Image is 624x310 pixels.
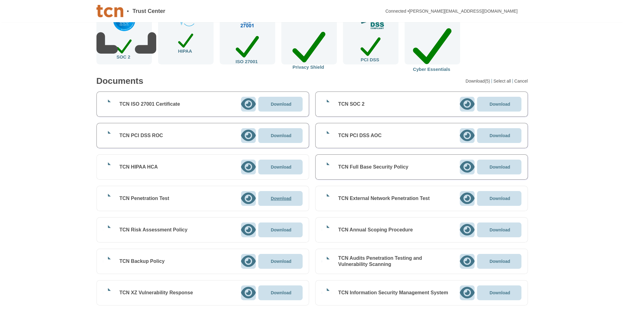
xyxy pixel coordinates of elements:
[338,133,382,139] div: TCN PCI DSS AOC
[133,8,165,14] span: Trust Center
[271,196,292,201] p: Download
[271,259,292,263] p: Download
[338,195,430,202] div: TCN External Network Penetration Test
[120,101,180,107] div: TCN ISO 27001 Certificate
[120,133,163,139] div: TCN PCI DSS ROC
[490,133,510,138] p: Download
[490,165,510,169] p: Download
[466,79,492,83] div: Download(5)
[338,227,413,233] div: TCN Annual Scoping Procedure
[514,79,528,83] div: Cancel
[493,79,513,83] div: Select all
[116,37,132,59] div: SOC 2
[120,164,158,170] div: TCN HIPAA HCA
[361,35,380,62] div: PCI DSS
[120,258,165,264] div: TCN Backup Policy
[236,33,259,64] div: ISO 27001
[120,290,193,296] div: TCN XZ Vulnerability Response
[271,228,292,232] p: Download
[338,290,448,296] div: TCN Information Security Management System
[413,23,451,71] div: Cyber Essentials
[338,101,365,107] div: TCN SOC 2
[490,291,510,295] p: Download
[490,102,510,106] p: Download
[490,228,510,232] p: Download
[271,102,292,106] p: Download
[271,291,292,295] p: Download
[96,5,123,17] img: Company Banner
[271,133,292,138] p: Download
[127,8,129,14] span: •
[490,196,510,201] p: Download
[338,164,409,170] div: TCN Full Base Security Policy
[385,9,518,13] div: Connected • [PERSON_NAME][EMAIL_ADDRESS][DOMAIN_NAME]
[490,259,510,263] p: Download
[271,165,292,169] p: Download
[120,227,188,233] div: TCN Risk Assessment Policy
[338,255,452,267] div: TCN Audits Penetration Testing and Vulnerability Scanning
[292,27,325,69] div: Privacy Shield
[178,31,194,54] div: HIPAA
[96,77,143,85] div: Documents
[120,195,169,202] div: TCN Penetration Test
